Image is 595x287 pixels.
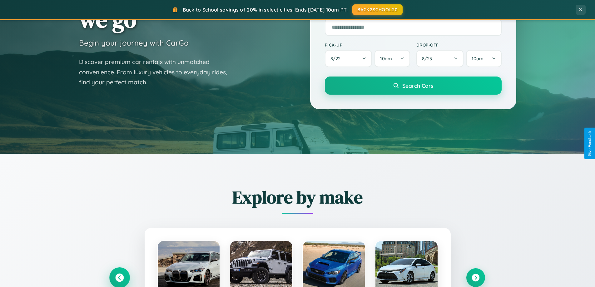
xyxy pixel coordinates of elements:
span: 8 / 22 [330,56,344,62]
span: 10am [472,56,483,62]
button: 8/22 [325,50,372,67]
h2: Explore by make [110,185,485,209]
label: Pick-up [325,42,410,47]
button: Search Cars [325,77,502,95]
button: BACK2SCHOOL20 [352,4,403,15]
button: 10am [374,50,410,67]
button: 8/23 [416,50,464,67]
span: Search Cars [402,82,433,89]
button: 10am [466,50,501,67]
h3: Begin your journey with CarGo [79,38,189,47]
span: Back to School savings of 20% in select cities! Ends [DATE] 10am PT. [183,7,348,13]
span: 10am [380,56,392,62]
label: Drop-off [416,42,502,47]
span: 8 / 23 [422,56,435,62]
p: Discover premium car rentals with unmatched convenience. From luxury vehicles to everyday rides, ... [79,57,235,87]
div: Give Feedback [588,131,592,156]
